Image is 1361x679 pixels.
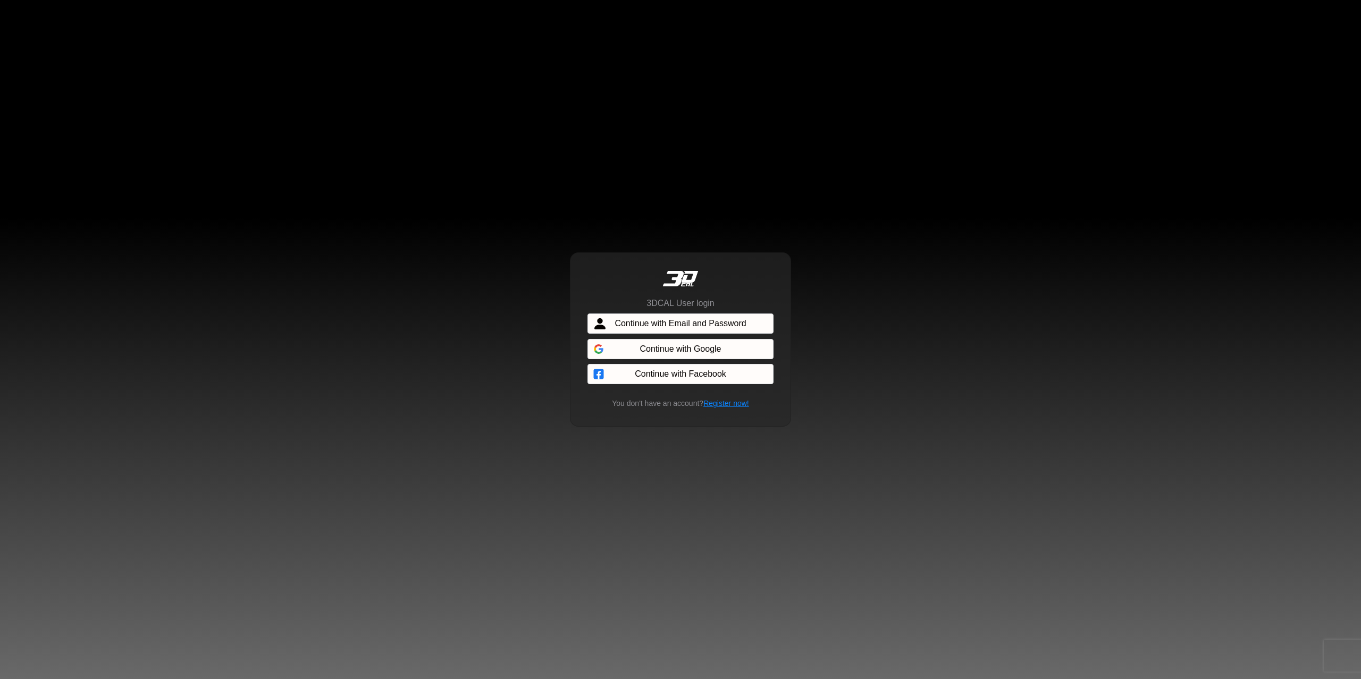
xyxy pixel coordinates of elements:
[635,368,726,380] span: Continue with Facebook
[582,338,779,361] iframe: Botón de Acceder con Google
[587,313,774,334] button: Continue with Email and Password
[606,398,755,409] small: You don't have an account?
[703,399,749,408] a: Register now!
[587,364,774,384] button: Continue with Facebook
[646,298,714,308] h6: 3DCAL User login
[615,317,746,330] span: Continue with Email and Password
[587,338,774,361] div: Acceder con Google. Se abre en una pestaña nueva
